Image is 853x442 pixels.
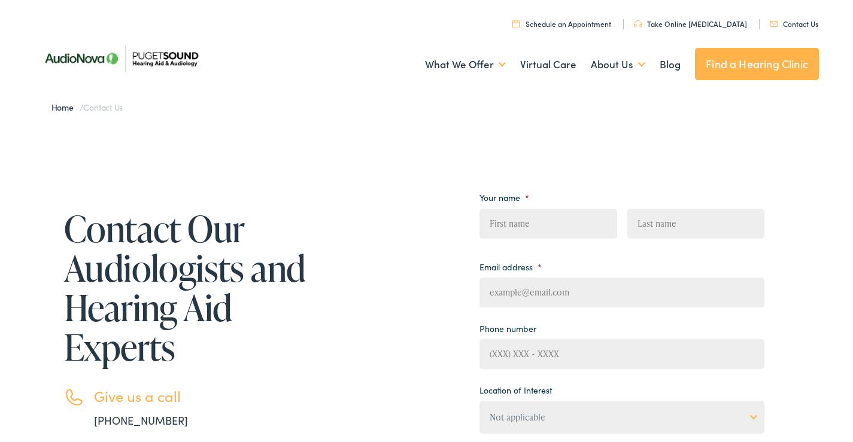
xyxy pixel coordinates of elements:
label: Email address [479,261,542,272]
label: Phone number [479,323,536,334]
a: Contact Us [770,19,818,29]
a: Find a Hearing Clinic [695,48,819,80]
h1: Contact Our Audiologists and Hearing Aid Experts [64,209,309,367]
label: Location of Interest [479,385,552,395]
input: example@email.com [479,278,764,307]
input: (XXX) XXX - XXXX [479,339,764,369]
a: [PHONE_NUMBER] [94,413,188,428]
a: Take Online [MEDICAL_DATA] [634,19,747,29]
a: Schedule an Appointment [512,19,611,29]
img: utility icon [512,20,520,28]
img: utility icon [634,20,642,28]
a: About Us [591,42,645,87]
input: First name [479,209,617,239]
input: Last name [627,209,764,239]
label: Your name [479,192,529,203]
a: Blog [660,42,681,87]
img: utility icon [770,21,778,27]
span: / [51,101,123,113]
a: Home [51,101,80,113]
span: Contact Us [83,101,123,113]
h3: Give us a call [94,388,309,405]
a: Virtual Care [520,42,576,87]
a: What We Offer [425,42,506,87]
